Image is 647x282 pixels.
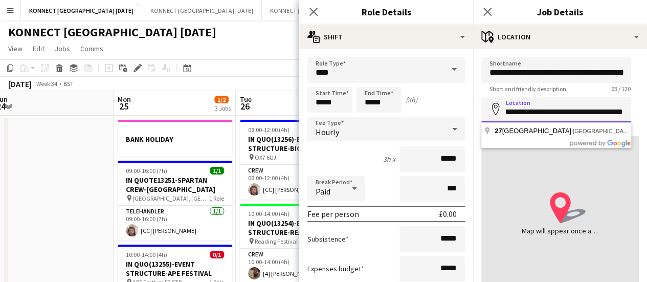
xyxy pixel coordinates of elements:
[33,44,44,53] span: Edit
[240,95,252,104] span: Tue
[316,186,330,197] span: Paid
[307,234,349,244] label: Subsistence
[240,165,354,200] app-card-role: Crew1/108:00-12:00 (4h)[CC] [PERSON_NAME]
[299,5,473,18] h3: Role Details
[262,1,382,20] button: KONNECT [GEOGRAPHIC_DATA] [DATE]
[299,25,473,49] div: Shift
[406,95,417,104] div: (3h)
[118,259,232,278] h3: IN QUO(13255)-EVENT STRUCTURE-APE FESTIVAL
[126,251,167,258] span: 10:00-14:00 (4h)
[55,44,70,53] span: Jobs
[132,194,209,202] span: [GEOGRAPHIC_DATA], [GEOGRAPHIC_DATA]
[51,42,74,55] a: Jobs
[210,251,224,258] span: 0/1
[142,1,262,20] button: KONNECT [GEOGRAPHIC_DATA] [DATE]
[495,127,573,135] span: [GEOGRAPHIC_DATA]
[307,209,359,219] div: Fee per person
[240,135,354,153] h3: IN QUO(13256)-EVENTS STRUCTURE-BIG FEASTIVAL *OOT*
[29,42,49,55] a: Edit
[76,42,107,55] a: Comms
[80,44,103,53] span: Comms
[118,135,232,144] h3: BANK HOLIDAY
[209,194,224,202] span: 1 Role
[240,219,354,237] h3: IN QUO(13254)-EVENTS STRUCTURE-READING FESTIVAL *OOT*
[603,85,639,93] span: 63 / 120
[473,5,647,18] h3: Job Details
[307,264,364,273] label: Expenses budget
[118,206,232,241] app-card-role: Telehandler1/109:00-16:00 (7h)[CC] [PERSON_NAME]
[214,96,229,103] span: 1/2
[63,80,74,88] div: BST
[248,126,289,134] span: 08:00-12:00 (4h)
[118,176,232,194] h3: IN QUOTE13251-SPARTAN CREW-[GEOGRAPHIC_DATA]
[439,209,457,219] div: £0.00
[255,154,276,161] span: OX7 6UJ
[248,210,289,218] span: 10:00-14:00 (4h)
[116,100,131,112] span: 25
[118,120,232,157] app-job-card: BANK HOLIDAY
[34,80,59,88] span: Week 34
[383,155,395,164] div: 3h x
[21,1,142,20] button: KONNECT [GEOGRAPHIC_DATA] [DATE]
[316,127,339,137] span: Hourly
[4,42,27,55] a: View
[255,237,321,245] span: Reading Festival RG1 8EQ
[8,25,216,40] h1: KONNECT [GEOGRAPHIC_DATA] [DATE]
[240,120,354,200] app-job-card: 08:00-12:00 (4h)1/1IN QUO(13256)-EVENTS STRUCTURE-BIG FEASTIVAL *OOT* OX7 6UJ1 RoleCrew1/108:00-1...
[473,25,647,49] div: Location
[118,161,232,241] app-job-card: 09:00-16:00 (7h)1/1IN QUOTE13251-SPARTAN CREW-[GEOGRAPHIC_DATA] [GEOGRAPHIC_DATA], [GEOGRAPHIC_DA...
[481,85,574,93] span: Short and friendly description
[126,167,167,175] span: 09:00-16:00 (7h)
[8,79,32,89] div: [DATE]
[210,167,224,175] span: 1/1
[238,100,252,112] span: 26
[522,226,598,236] div: Map will appear once address has been added
[118,95,131,104] span: Mon
[8,44,23,53] span: View
[495,127,502,135] span: 27
[215,104,231,112] div: 3 Jobs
